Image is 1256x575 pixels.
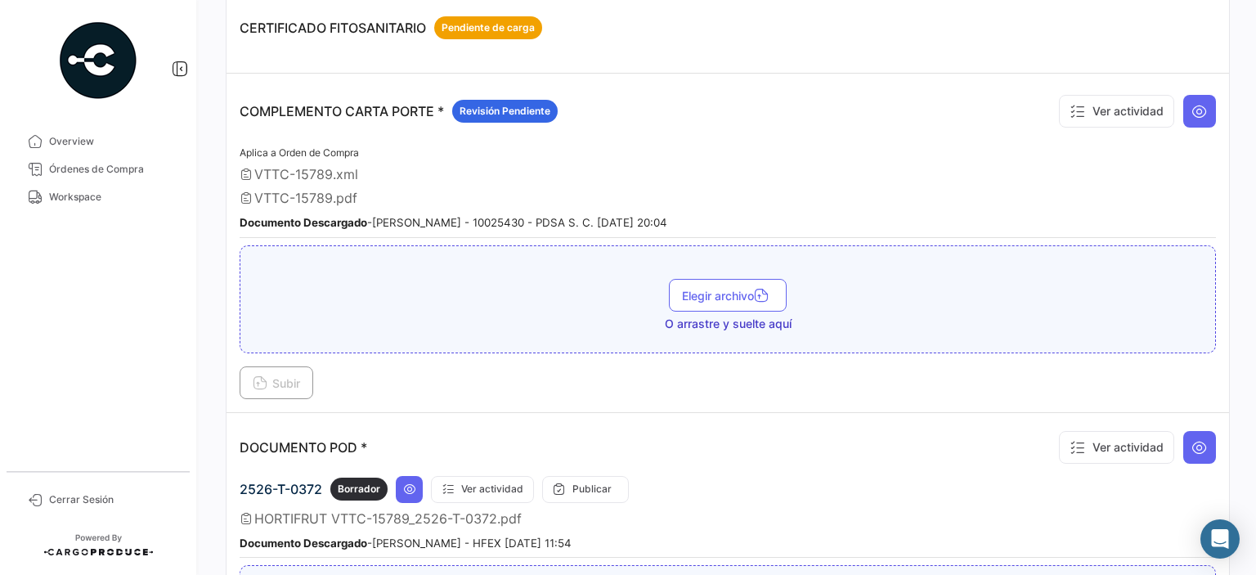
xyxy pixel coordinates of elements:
b: Documento Descargado [240,216,367,229]
span: Aplica a Orden de Compra [240,146,359,159]
span: VTTC-15789.xml [254,166,358,182]
a: Overview [13,128,183,155]
span: 2526-T-0372 [240,481,322,497]
button: Ver actividad [431,476,534,503]
button: Ver actividad [1059,431,1174,464]
span: Overview [49,134,177,149]
span: Borrador [338,482,380,496]
small: - [PERSON_NAME] - 10025430 - PDSA S. C. [DATE] 20:04 [240,216,667,229]
a: Órdenes de Compra [13,155,183,183]
button: Subir [240,366,313,399]
p: COMPLEMENTO CARTA PORTE * [240,100,558,123]
span: VTTC-15789.pdf [254,190,357,206]
button: Ver actividad [1059,95,1174,128]
b: Documento Descargado [240,537,367,550]
img: powered-by.png [57,20,139,101]
span: Elegir archivo [682,289,774,303]
span: Cerrar Sesión [49,492,177,507]
p: CERTIFICADO FITOSANITARIO [240,16,542,39]
p: DOCUMENTO POD * [240,439,367,456]
span: Órdenes de Compra [49,162,177,177]
span: HORTIFRUT VTTC-15789_2526-T-0372.pdf [254,510,522,527]
span: O arrastre y suelte aquí [665,316,792,332]
button: Elegir archivo [669,279,787,312]
button: Publicar [542,476,629,503]
small: - [PERSON_NAME] - HFEX [DATE] 11:54 [240,537,572,550]
span: Subir [253,376,300,390]
div: Abrir Intercom Messenger [1200,519,1240,559]
span: Revisión Pendiente [460,104,550,119]
a: Workspace [13,183,183,211]
span: Workspace [49,190,177,204]
span: Pendiente de carga [442,20,535,35]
